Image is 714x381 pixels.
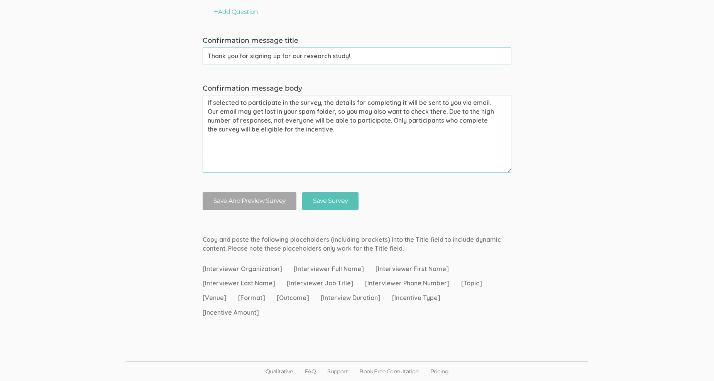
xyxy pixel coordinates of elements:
span: [Interviewer Organization] [203,265,282,273]
input: Save Survey [302,192,359,210]
span: [Interviewer Job Title] [287,279,354,288]
iframe: Chat Widget [675,344,714,381]
span: [Interview Duration] [321,293,381,302]
a: Book Free Consultation [354,362,425,381]
button: Add Question [214,8,258,17]
label: Confirmation message title [203,36,511,46]
a: Support [321,362,354,381]
span: [Interviewer Last Name] [203,279,275,288]
span: [Format] [238,293,265,302]
span: [Outcome] [277,293,309,302]
a: FAQ [299,362,321,381]
span: [Interviewer Full Name] [294,265,364,273]
button: Save And Preview Survey [203,192,296,210]
span: [Incentive Type] [392,293,440,302]
label: Confirmation message body [203,84,511,94]
a: Pricing [425,362,454,381]
span: [Venue] [203,293,227,302]
span: [Interviewer First Name] [376,265,449,273]
p: Copy and paste the following placeholders (including brackets) into the Title field to include dy... [203,235,511,253]
span: [Incentive Amount] [203,308,259,317]
span: [Topic] [461,279,482,288]
span: [Interviewer Phone Number] [365,279,450,288]
a: Qualitative [260,362,299,381]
